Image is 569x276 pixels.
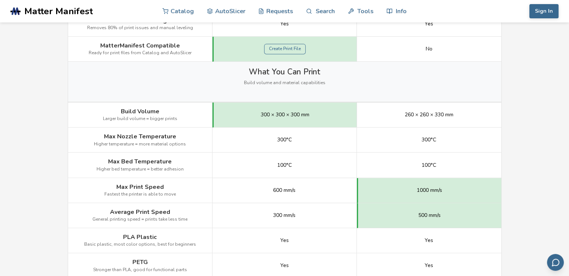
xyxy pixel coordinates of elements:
[104,133,176,140] span: Max Nozzle Temperature
[94,142,186,147] span: Higher temperature = more material options
[422,137,436,143] span: 300°C
[261,112,309,118] span: 300 × 300 × 300 mm
[24,6,93,16] span: Matter Manifest
[123,234,157,240] span: PLA Plastic
[110,209,170,215] span: Average Print Speed
[425,263,433,269] span: Yes
[422,162,436,168] span: 100°C
[277,137,292,143] span: 300°C
[405,112,453,118] span: 260 × 260 × 330 mm
[425,237,433,243] span: Yes
[277,162,292,168] span: 100°C
[97,167,184,172] span: Higher bed temperature = better adhesion
[417,187,442,193] span: 1000 mm/s
[249,67,320,76] span: What You Can Print
[280,21,289,27] span: Yes
[92,217,187,222] span: General printing speed = prints take less time
[93,267,187,273] span: Stronger than PLA, good for functional parts
[104,192,176,197] span: Fastest the printer is able to move
[425,21,433,27] span: Yes
[87,25,193,31] span: Removes 80% of print issues and manual leveling
[273,187,296,193] span: 600 mm/s
[108,158,172,165] span: Max Bed Temperature
[280,263,289,269] span: Yes
[84,242,196,247] span: Basic plastic, most color options, best for beginners
[103,116,177,122] span: Larger build volume = bigger prints
[113,17,167,24] span: Auto Bed Leveling
[418,212,441,218] span: 500 mm/s
[100,42,180,49] span: MatterManifest Compatible
[132,259,148,266] span: PETG
[273,212,296,218] span: 300 mm/s
[244,80,325,86] span: Build volume and material capabilities
[89,50,192,56] span: Ready for print files from Catalog and AutoSlicer
[426,46,432,52] span: No
[121,108,159,115] span: Build Volume
[529,4,559,18] button: Sign In
[264,44,306,54] a: Create Print File
[280,237,289,243] span: Yes
[547,254,564,271] button: Send feedback via email
[116,184,164,190] span: Max Print Speed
